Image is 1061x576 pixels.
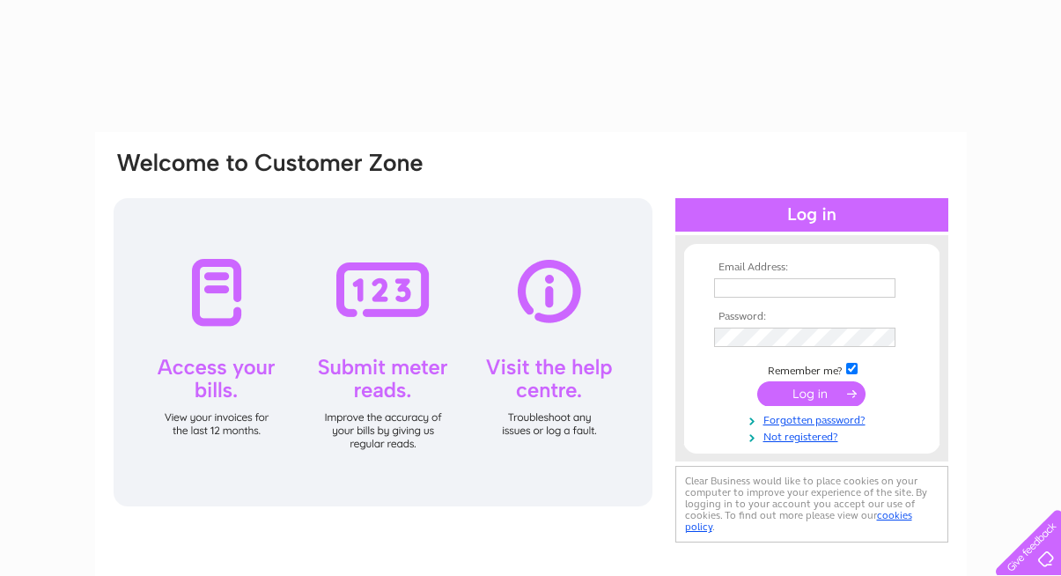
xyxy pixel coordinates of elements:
a: Forgotten password? [714,410,914,427]
th: Password: [710,311,914,323]
a: Not registered? [714,427,914,444]
th: Email Address: [710,262,914,274]
input: Submit [757,381,866,406]
td: Remember me? [710,360,914,378]
a: cookies policy [685,509,912,533]
div: Clear Business would like to place cookies on your computer to improve your experience of the sit... [675,466,948,543]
